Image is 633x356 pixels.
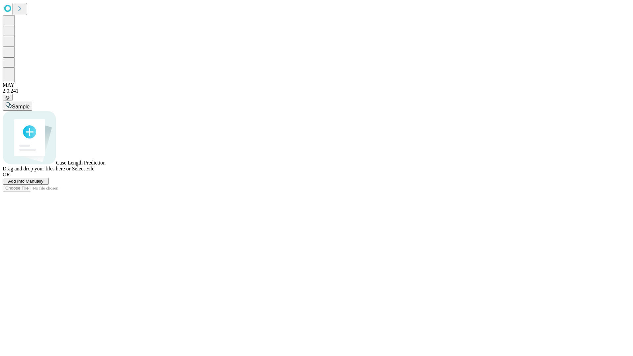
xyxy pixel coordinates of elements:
span: @ [5,95,10,100]
div: MAY [3,82,630,88]
button: @ [3,94,13,101]
span: Case Length Prediction [56,160,105,165]
div: 2.0.241 [3,88,630,94]
button: Add Info Manually [3,178,49,185]
button: Sample [3,101,32,111]
span: Select File [72,166,94,171]
span: Sample [12,104,30,109]
span: Add Info Manually [8,179,44,184]
span: OR [3,172,10,177]
span: Drag and drop your files here or [3,166,71,171]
